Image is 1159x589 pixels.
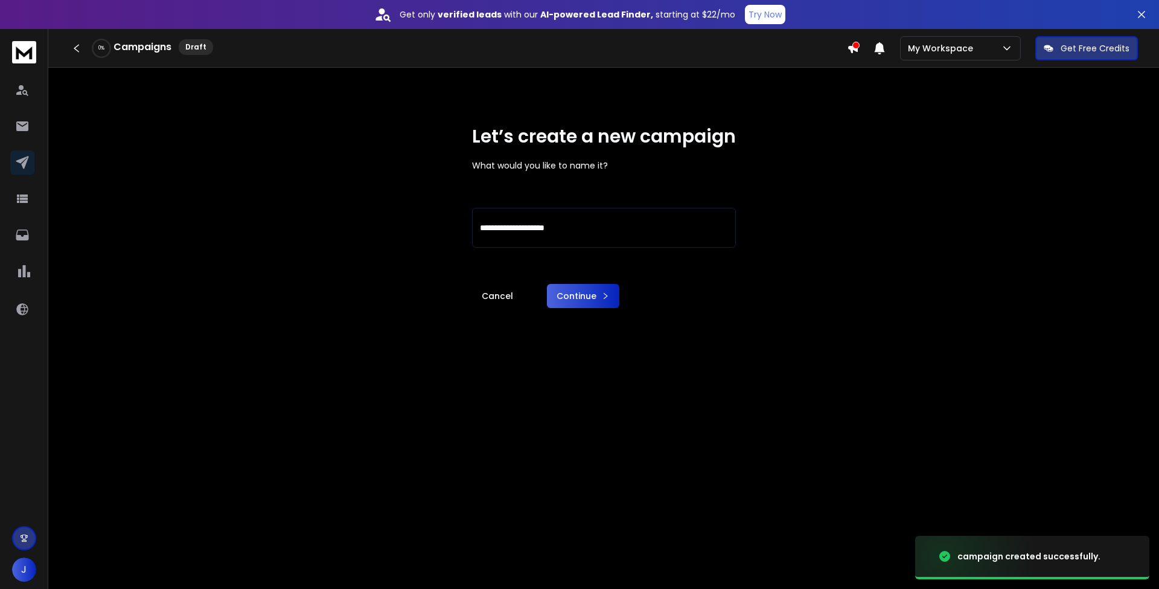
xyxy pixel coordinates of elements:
[1061,42,1129,54] p: Get Free Credits
[540,8,653,21] strong: AI-powered Lead Finder,
[1035,36,1138,60] button: Get Free Credits
[12,558,36,582] button: J
[749,8,782,21] p: Try Now
[472,159,736,172] p: What would you like to name it?
[12,41,36,63] img: logo
[113,40,171,54] h1: Campaigns
[98,45,104,52] p: 0 %
[438,8,502,21] strong: verified leads
[472,284,523,308] a: Cancel
[400,8,735,21] p: Get only with our starting at $22/mo
[472,126,736,147] h1: Let’s create a new campaign
[908,42,978,54] p: My Workspace
[547,284,619,308] button: Continue
[957,550,1100,562] div: campaign created successfully.
[179,39,213,55] div: Draft
[745,5,785,24] button: Try Now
